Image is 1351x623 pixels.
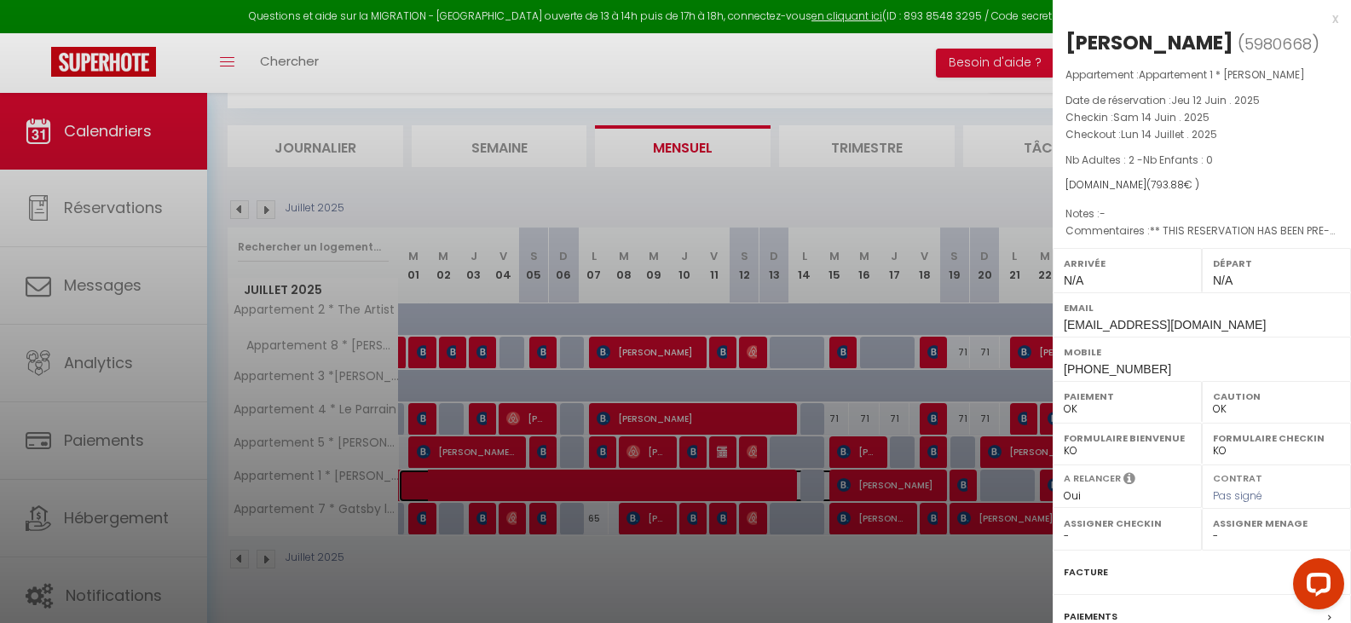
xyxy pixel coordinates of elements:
span: 5980668 [1244,33,1312,55]
label: Formulaire Checkin [1213,430,1340,447]
span: Nb Enfants : 0 [1143,153,1213,167]
span: N/A [1213,274,1233,287]
p: Date de réservation : [1065,92,1338,109]
i: Sélectionner OUI si vous souhaiter envoyer les séquences de messages post-checkout [1123,471,1135,490]
label: Contrat [1213,471,1262,482]
span: - [1100,206,1106,221]
label: Facture [1064,563,1108,581]
label: Formulaire Bienvenue [1064,430,1191,447]
label: Arrivée [1064,255,1191,272]
span: Appartement 1 * [PERSON_NAME] [1139,67,1305,82]
p: Appartement : [1065,66,1338,84]
span: Nb Adultes : 2 - [1065,153,1213,167]
span: [EMAIL_ADDRESS][DOMAIN_NAME] [1064,318,1266,332]
span: 793.88 [1151,177,1184,192]
span: ( € ) [1146,177,1199,192]
label: Caution [1213,388,1340,405]
span: Lun 14 Juillet . 2025 [1121,127,1217,141]
label: A relancer [1064,471,1121,486]
label: Mobile [1064,343,1340,361]
label: Départ [1213,255,1340,272]
span: Pas signé [1213,488,1262,503]
span: Jeu 12 Juin . 2025 [1171,93,1260,107]
span: ( ) [1238,32,1319,55]
label: Paiement [1064,388,1191,405]
label: Email [1064,299,1340,316]
p: Checkout : [1065,126,1338,143]
span: Sam 14 Juin . 2025 [1113,110,1210,124]
p: Checkin : [1065,109,1338,126]
label: Assigner Menage [1213,515,1340,532]
span: [PHONE_NUMBER] [1064,362,1171,376]
label: Assigner Checkin [1064,515,1191,532]
iframe: LiveChat chat widget [1279,551,1351,623]
p: Commentaires : [1065,222,1338,239]
div: x [1053,9,1338,29]
div: [DOMAIN_NAME] [1065,177,1338,193]
p: Notes : [1065,205,1338,222]
div: [PERSON_NAME] [1065,29,1233,56]
span: N/A [1064,274,1083,287]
